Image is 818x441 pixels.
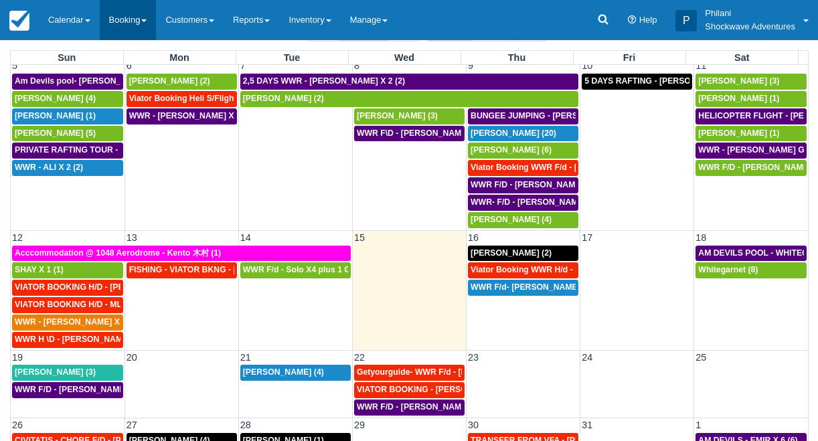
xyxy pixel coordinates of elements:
button: month [427,19,473,41]
a: WWR - [PERSON_NAME] G X 1 (1) [696,143,807,159]
span: 18 [694,232,708,243]
a: VIATOR BOOKING H/D - MLONDOLOZI MAHLENGENI X 4 (4) [12,297,123,313]
span: Viator Booking Heli S/Flight - [PERSON_NAME] X 1 (1) [129,94,340,103]
a: 5 DAYS RAFTING - [PERSON_NAME] X 2 (4) [582,74,692,90]
a: Whitegarnet (8) [696,262,807,278]
a: BUNGEE JUMPING - [PERSON_NAME] 2 (2) [468,108,578,124]
span: 14 [239,232,252,243]
span: 22 [353,352,366,363]
span: BUNGEE JUMPING - [PERSON_NAME] 2 (2) [471,111,641,120]
span: [PERSON_NAME] (4) [243,367,324,377]
span: 2,5 DAYS WWR - [PERSON_NAME] X 2 (2) [243,76,405,86]
span: 20 [125,352,139,363]
span: [PERSON_NAME] (2) [129,76,210,86]
span: 13 [125,232,139,243]
a: WWR F/D - [PERSON_NAME] X 3 (3) [12,382,123,398]
a: FISHING - VIATOR BKNG - [PERSON_NAME] 2 (2) [127,262,237,278]
span: 21 [239,352,252,363]
span: 12 [11,232,24,243]
a: [PERSON_NAME] (3) [696,74,807,90]
a: WWR - [PERSON_NAME] X 2 (2) [127,108,237,124]
a: [PERSON_NAME] (3) [12,365,123,381]
span: Help [639,15,657,25]
span: 17 [580,232,594,243]
span: WWR - [PERSON_NAME] X 2 (2) [129,111,254,120]
span: Thu [508,52,525,63]
span: WWR F/d - Solo X4 plus 1 Guide (4) [243,265,380,274]
a: [PERSON_NAME] (6) [468,143,578,159]
span: 16 [467,232,480,243]
span: Mon [169,52,189,63]
span: 19 [11,352,24,363]
a: [PERSON_NAME] (1) [696,126,807,142]
a: [PERSON_NAME] (1) [12,108,123,124]
a: [PERSON_NAME] (1) [696,91,807,107]
span: 9 [467,60,475,71]
span: [PERSON_NAME] (3) [15,367,96,377]
span: [PERSON_NAME] (5) [15,128,96,138]
a: HELICOPTER FLIGHT - [PERSON_NAME] G X 1 (1) [696,108,807,124]
a: VIATOR BOOKING - [PERSON_NAME] X2 (2) [354,382,465,398]
span: 31 [580,420,594,430]
a: [PERSON_NAME] (20) [468,126,578,142]
span: Sun [58,52,76,63]
a: [PERSON_NAME] (4) [12,91,123,107]
span: Getyourguide- WWR F/d - [PERSON_NAME] 2 (2) [357,367,546,377]
span: [PERSON_NAME] (4) [471,215,552,224]
a: WWR F/D - [PERSON_NAME] X 2 (2) [354,400,465,416]
span: [PERSON_NAME] (1) [15,111,96,120]
span: Fri [623,52,635,63]
span: Sat [734,52,749,63]
span: [PERSON_NAME] (1) [698,128,779,138]
a: Viator Booking WWR F/d - [PERSON_NAME] [PERSON_NAME] X2 (2) [468,160,578,176]
span: PRIVATE RAFTING TOUR - [PERSON_NAME] X 5 (5) [15,145,216,155]
span: 1 [694,420,702,430]
span: Whitegarnet (8) [698,265,758,274]
span: [PERSON_NAME] (2) [471,248,552,258]
span: WWR F/D - [PERSON_NAME] X 2 (2) [357,402,497,412]
span: 11 [694,60,708,71]
span: [PERSON_NAME] (20) [471,128,556,138]
a: WWR F/d - Solo X4 plus 1 Guide (4) [240,262,351,278]
i: Help [628,16,637,25]
a: WWR F/d- [PERSON_NAME] Group X 30 (30) [468,280,578,296]
span: VIATOR BOOKING - [PERSON_NAME] X2 (2) [357,385,529,394]
a: [PERSON_NAME] (3) [354,108,465,124]
img: checkfront-main-nav-mini-logo.png [9,11,29,31]
span: WWR - ALI X 2 (2) [15,163,83,172]
span: 28 [239,420,252,430]
span: WWR- F/D - [PERSON_NAME] 2 (2) [471,197,605,207]
a: Am Devils pool- [PERSON_NAME] X 2 (2) [12,74,123,90]
span: 26 [11,420,24,430]
a: PRIVATE RAFTING TOUR - [PERSON_NAME] X 5 (5) [12,143,123,159]
a: WWR H \D - [PERSON_NAME] 2 (2) [12,332,123,348]
span: WWR F/D - [PERSON_NAME] X 4 (4) [471,180,610,189]
a: [PERSON_NAME] (2) [468,246,578,262]
span: 6 [125,60,133,71]
a: Getyourguide- WWR F/d - [PERSON_NAME] 2 (2) [354,365,465,381]
a: Acccommodation @ 1048 Aerodrome - Kento 木村 (1) [12,246,351,262]
span: 15 [353,232,366,243]
p: Philani [705,7,795,20]
span: FISHING - VIATOR BKNG - [PERSON_NAME] 2 (2) [129,265,321,274]
a: WWR F/D - [PERSON_NAME] X 4 (4) [468,177,578,193]
span: 23 [467,352,480,363]
span: Viator Booking WWR H/d - [PERSON_NAME] X 4 (4) [471,265,671,274]
span: [PERSON_NAME] (6) [471,145,552,155]
a: AM DEVILS POOL - WHITEGARNET X4 (4) [696,246,807,262]
span: [PERSON_NAME] (3) [357,111,438,120]
button: week [471,19,513,41]
p: Shockwave Adventures [705,20,795,33]
span: WWR - [PERSON_NAME] X 1 (1) [15,317,139,327]
span: Am Devils pool- [PERSON_NAME] X 2 (2) [15,76,175,86]
a: WWR - ALI X 2 (2) [12,160,123,176]
a: SHAY X 1 (1) [12,262,123,278]
span: VIATOR BOOKING H/D - MLONDOLOZI MAHLENGENI X 4 (4) [15,300,249,309]
span: 29 [353,420,366,430]
span: 8 [353,60,361,71]
span: WWR F\D - [PERSON_NAME] X 3 (3) [357,128,497,138]
a: [PERSON_NAME] (4) [468,212,578,228]
span: 30 [467,420,480,430]
span: [PERSON_NAME] (1) [698,94,779,103]
a: Viator Booking Heli S/Flight - [PERSON_NAME] X 1 (1) [127,91,237,107]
